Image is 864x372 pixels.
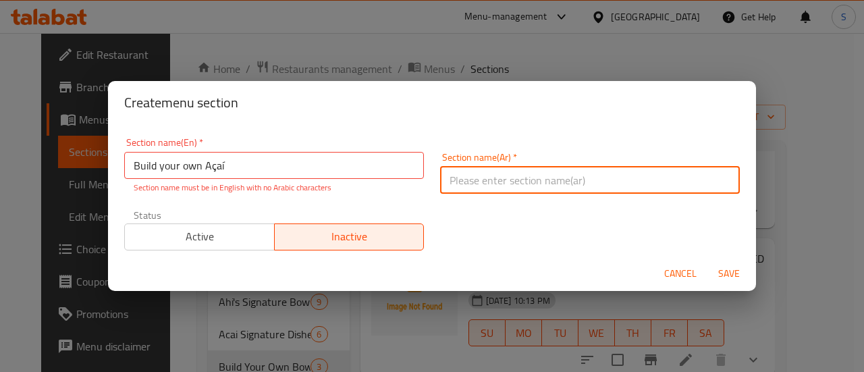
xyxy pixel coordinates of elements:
input: Please enter section name(ar) [440,167,740,194]
span: Active [130,227,269,246]
span: Inactive [280,227,419,246]
span: Save [713,265,745,282]
button: Save [707,261,751,286]
button: Active [124,223,275,250]
h2: Create menu section [124,92,740,113]
button: Inactive [274,223,425,250]
p: Section name must be in English with no Arabic characters [134,182,414,194]
span: Cancel [664,265,697,282]
input: Please enter section name(en) [124,152,424,179]
button: Cancel [659,261,702,286]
